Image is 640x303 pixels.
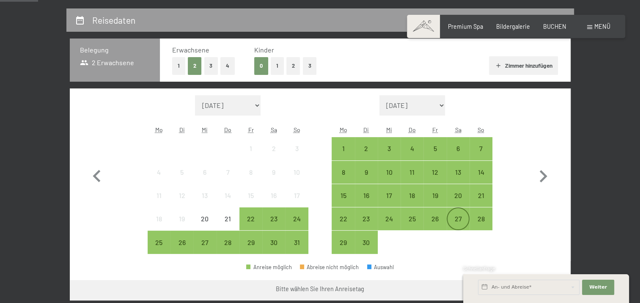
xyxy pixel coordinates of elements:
[194,215,215,237] div: 20
[379,169,400,190] div: 10
[193,231,216,253] div: Anreise möglich
[171,169,192,190] div: 5
[332,231,354,253] div: Anreise möglich
[217,184,239,207] div: Anreise nicht möglich
[179,126,185,133] abbr: Dienstag
[378,137,401,160] div: Anreise möglich
[447,207,470,230] div: Anreise möglich
[239,161,262,184] div: Fri Aug 08 2025
[470,192,492,213] div: 21
[423,207,446,230] div: Fri Sep 26 2025
[356,145,377,166] div: 2
[401,207,423,230] div: Thu Sep 25 2025
[193,161,216,184] div: Anreise nicht möglich
[285,231,308,253] div: Anreise möglich
[332,215,354,237] div: 22
[332,207,354,230] div: Mon Sep 22 2025
[332,239,354,260] div: 29
[355,231,378,253] div: Anreise möglich
[447,184,470,207] div: Sat Sep 20 2025
[378,207,401,230] div: Anreise möglich
[424,145,445,166] div: 5
[356,215,377,237] div: 23
[217,231,239,253] div: Anreise möglich
[379,145,400,166] div: 3
[148,215,170,237] div: 18
[582,280,614,295] button: Weiter
[170,207,193,230] div: Tue Aug 19 2025
[401,161,423,184] div: Thu Sep 11 2025
[448,215,469,237] div: 27
[240,145,261,166] div: 1
[378,207,401,230] div: Wed Sep 24 2025
[470,137,492,160] div: Sun Sep 07 2025
[423,161,446,184] div: Fri Sep 12 2025
[170,231,193,253] div: Tue Aug 26 2025
[355,161,378,184] div: Tue Sep 09 2025
[286,239,307,260] div: 31
[401,161,423,184] div: Anreise möglich
[262,207,285,230] div: Sat Aug 23 2025
[194,192,215,213] div: 13
[262,231,285,253] div: Anreise möglich
[217,207,239,230] div: Thu Aug 21 2025
[409,126,416,133] abbr: Donnerstag
[263,169,284,190] div: 9
[424,215,445,237] div: 26
[470,145,492,166] div: 7
[379,215,400,237] div: 24
[356,169,377,190] div: 9
[193,161,216,184] div: Wed Aug 06 2025
[286,57,300,74] button: 2
[202,126,208,133] abbr: Mittwoch
[262,231,285,253] div: Sat Aug 30 2025
[448,23,483,30] a: Premium Spa
[286,192,307,213] div: 17
[262,184,285,207] div: Anreise nicht möglich
[543,23,566,30] a: BUCHEN
[294,126,300,133] abbr: Sonntag
[378,161,401,184] div: Wed Sep 10 2025
[254,46,274,54] span: Kinder
[171,215,192,237] div: 19
[332,161,354,184] div: Anreise möglich
[254,57,268,74] button: 0
[285,184,308,207] div: Sun Aug 17 2025
[148,161,170,184] div: Mon Aug 04 2025
[285,137,308,160] div: Anreise nicht möglich
[240,169,261,190] div: 8
[285,207,308,230] div: Sun Aug 24 2025
[285,207,308,230] div: Anreise möglich
[470,207,492,230] div: Sun Sep 28 2025
[401,207,423,230] div: Anreise möglich
[332,192,354,213] div: 15
[470,215,492,237] div: 28
[188,57,202,74] button: 2
[193,184,216,207] div: Wed Aug 13 2025
[171,239,192,260] div: 26
[262,137,285,160] div: Anreise nicht möglich
[378,137,401,160] div: Wed Sep 03 2025
[239,137,262,160] div: Anreise nicht möglich
[401,215,423,237] div: 25
[204,57,218,74] button: 3
[248,126,253,133] abbr: Freitag
[239,184,262,207] div: Fri Aug 15 2025
[193,207,216,230] div: Anreise nicht möglich
[332,145,354,166] div: 1
[339,126,347,133] abbr: Montag
[148,184,170,207] div: Mon Aug 11 2025
[332,184,354,207] div: Anreise möglich
[148,239,170,260] div: 25
[496,23,530,30] a: Bildergalerie
[286,145,307,166] div: 3
[363,126,369,133] abbr: Dienstag
[470,184,492,207] div: Anreise möglich
[401,192,423,213] div: 18
[332,137,354,160] div: Mon Sep 01 2025
[355,231,378,253] div: Tue Sep 30 2025
[170,184,193,207] div: Anreise nicht möglich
